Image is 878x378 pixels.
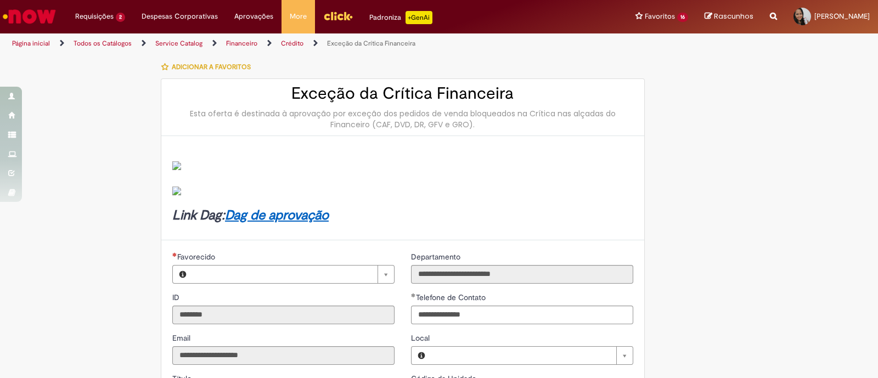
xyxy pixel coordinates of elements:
[172,306,395,324] input: ID
[172,207,329,224] strong: Link Dag:
[172,333,193,343] span: Somente leitura - Email
[369,11,432,24] div: Padroniza
[177,252,217,262] span: Necessários - Favorecido
[193,266,394,283] a: Limpar campo Favorecido
[281,39,303,48] a: Crédito
[234,11,273,22] span: Aprovações
[416,292,488,302] span: Telefone de Contato
[172,187,181,195] img: sys_attachment.do
[431,347,633,364] a: Limpar campo Local
[173,266,193,283] button: Favorecido, Visualizar este registro
[116,13,125,22] span: 2
[226,39,257,48] a: Financeiro
[412,347,431,364] button: Local, Visualizar este registro
[172,161,181,170] img: sys_attachment.do
[705,12,753,22] a: Rascunhos
[75,11,114,22] span: Requisições
[161,55,257,78] button: Adicionar a Favoritos
[172,346,395,365] input: Email
[411,251,463,262] label: Somente leitura - Departamento
[645,11,675,22] span: Favoritos
[327,39,415,48] a: Exceção da Crítica Financeira
[225,207,329,224] a: Dag de aprovação
[74,39,132,48] a: Todos os Catálogos
[172,292,182,302] span: Somente leitura - ID
[411,293,416,297] span: Obrigatório Preenchido
[290,11,307,22] span: More
[172,252,177,257] span: Necessários
[172,63,251,71] span: Adicionar a Favoritos
[12,39,50,48] a: Página inicial
[406,11,432,24] p: +GenAi
[714,11,753,21] span: Rascunhos
[142,11,218,22] span: Despesas Corporativas
[323,8,353,24] img: click_logo_yellow_360x200.png
[172,108,633,130] div: Esta oferta é destinada à aprovação por exceção dos pedidos de venda bloqueados na Crítica nas al...
[411,252,463,262] span: Somente leitura - Departamento
[411,265,633,284] input: Departamento
[8,33,577,54] ul: Trilhas de página
[172,332,193,343] label: Somente leitura - Email
[411,333,432,343] span: Local
[172,292,182,303] label: Somente leitura - ID
[1,5,58,27] img: ServiceNow
[677,13,688,22] span: 16
[411,306,633,324] input: Telefone de Contato
[155,39,202,48] a: Service Catalog
[172,84,633,103] h2: Exceção da Crítica Financeira
[814,12,870,21] span: [PERSON_NAME]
